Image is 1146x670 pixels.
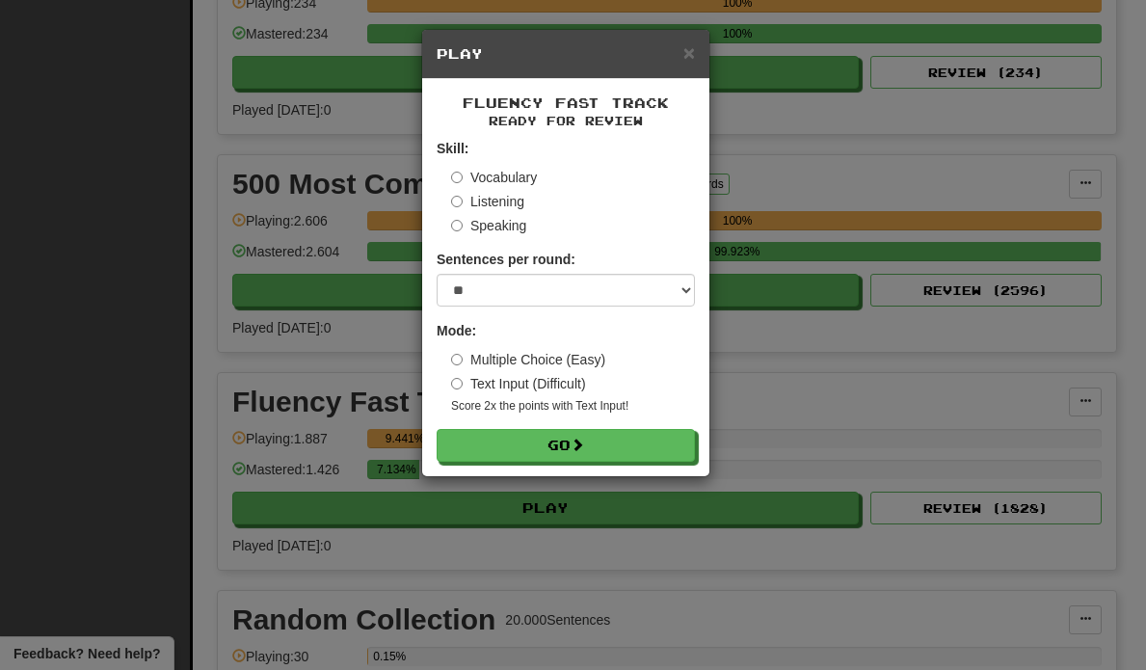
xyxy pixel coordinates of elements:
[451,172,463,183] input: Vocabulary
[437,323,476,338] strong: Mode:
[683,42,695,63] button: Close
[451,398,695,415] small: Score 2x the points with Text Input !
[451,354,463,365] input: Multiple Choice (Easy)
[451,168,537,187] label: Vocabulary
[437,113,695,129] small: Ready for Review
[451,220,463,231] input: Speaking
[451,192,524,211] label: Listening
[451,196,463,207] input: Listening
[451,350,605,369] label: Multiple Choice (Easy)
[683,41,695,64] span: ×
[451,378,463,389] input: Text Input (Difficult)
[437,44,695,64] h5: Play
[451,374,586,393] label: Text Input (Difficult)
[463,94,669,111] span: Fluency Fast Track
[437,429,695,462] button: Go
[437,141,468,156] strong: Skill:
[437,250,575,269] label: Sentences per round:
[451,216,526,235] label: Speaking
